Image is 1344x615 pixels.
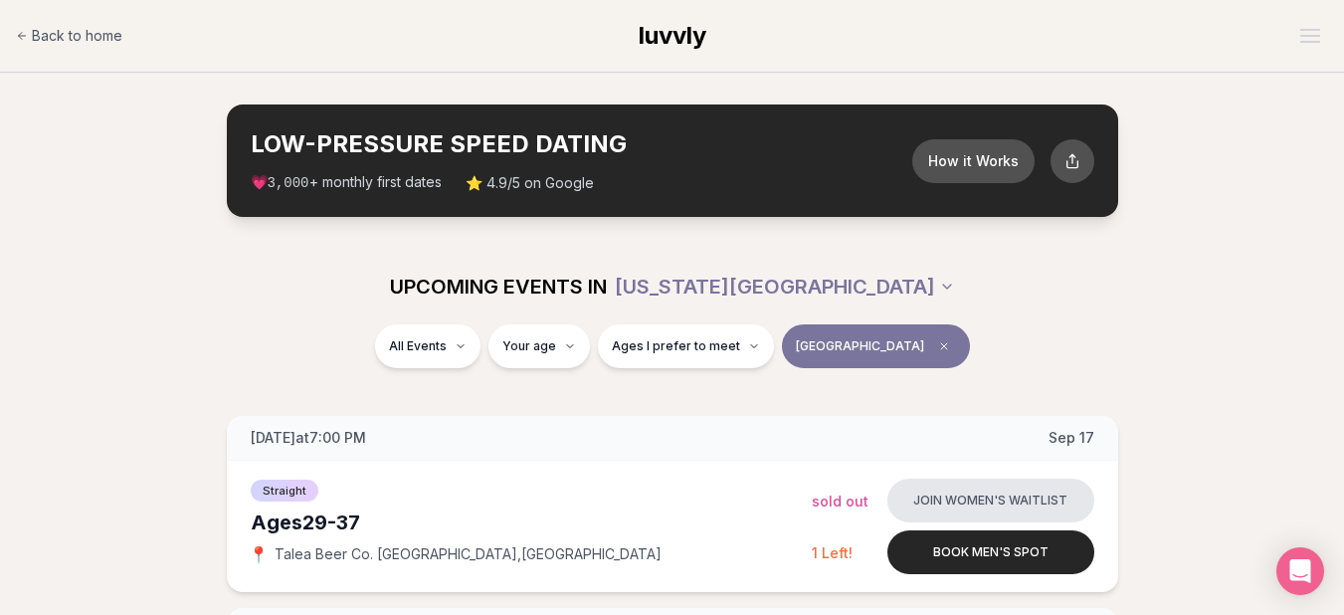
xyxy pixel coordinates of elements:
span: 3,000 [268,175,309,191]
button: How it Works [912,139,1035,183]
span: UPCOMING EVENTS IN [390,273,607,301]
span: Sold Out [812,493,868,510]
button: Your age [488,324,590,368]
span: ⭐ 4.9/5 on Google [466,173,594,193]
button: Open menu [1292,21,1328,51]
span: 📍 [251,546,267,562]
span: 💗 + monthly first dates [251,172,442,193]
span: Sep 17 [1049,428,1094,448]
button: Book men's spot [887,530,1094,574]
span: Talea Beer Co. [GEOGRAPHIC_DATA] , [GEOGRAPHIC_DATA] [275,544,662,564]
span: 1 Left! [812,544,853,561]
span: luvvly [639,21,706,50]
span: Back to home [32,26,122,46]
button: [US_STATE][GEOGRAPHIC_DATA] [615,265,955,308]
span: Straight [251,480,318,502]
button: [GEOGRAPHIC_DATA]Clear borough filter [782,324,970,368]
span: Clear borough filter [932,334,956,358]
span: [GEOGRAPHIC_DATA] [796,338,924,354]
span: All Events [389,338,447,354]
button: Join women's waitlist [887,479,1094,522]
h2: LOW-PRESSURE SPEED DATING [251,128,912,160]
a: luvvly [639,20,706,52]
button: Ages I prefer to meet [598,324,774,368]
span: Your age [502,338,556,354]
div: Open Intercom Messenger [1276,547,1324,595]
button: All Events [375,324,480,368]
span: [DATE] at 7:00 PM [251,428,366,448]
div: Ages 29-37 [251,509,812,536]
span: Ages I prefer to meet [612,338,740,354]
a: Back to home [16,16,122,56]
